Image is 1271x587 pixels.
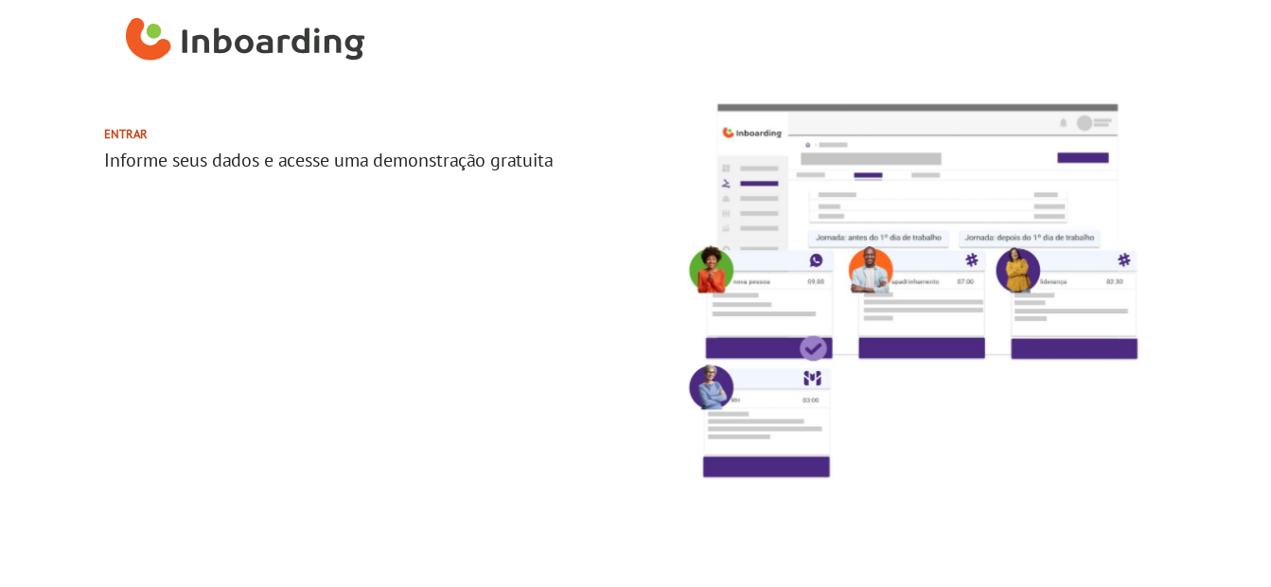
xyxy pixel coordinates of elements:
img: Imagem da solução da Inbaording monstrando a jornada como comunicações enviandos antes e depois d... [650,81,1161,502]
img: Inboarding Home [126,12,365,69]
a: Inboarding Home Page [126,8,365,74]
iframe: Form 0 [104,187,628,329]
h2: Entrar [104,127,628,141]
h3: Informe seus dados e acesse uma demonstração gratuita [104,149,628,171]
